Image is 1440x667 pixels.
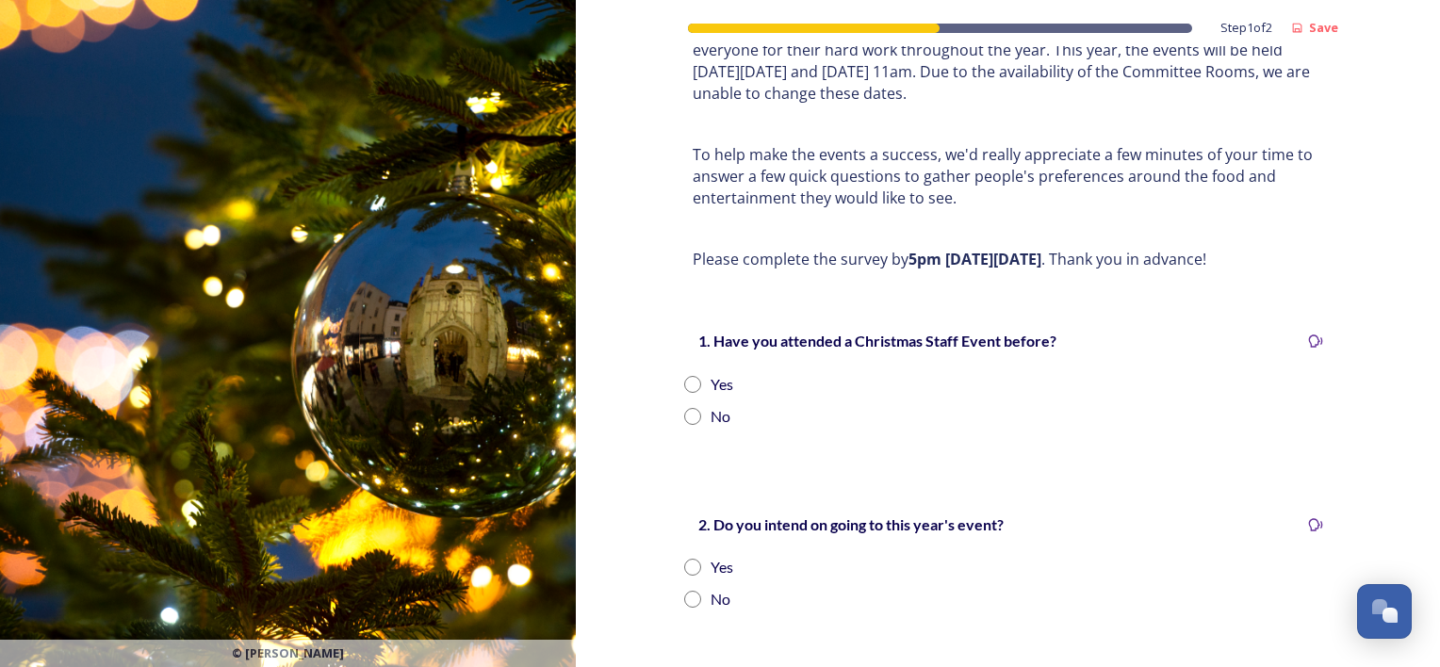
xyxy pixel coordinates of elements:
p: Please complete the survey by . Thank you in advance! [693,249,1324,270]
div: Yes [711,556,733,578]
strong: Save [1309,19,1338,36]
button: Open Chat [1357,584,1412,639]
strong: 5pm [DATE][DATE] [908,249,1041,269]
strong: 1. Have you attended a Christmas Staff Event before? [698,332,1056,350]
div: Yes [711,373,733,396]
div: No [711,405,730,428]
strong: 2. Do you intend on going to this year's event? [698,515,1004,533]
span: © [PERSON_NAME] [232,644,344,662]
p: To help make the events a success, we'd really appreciate a few minutes of your time to answer a ... [693,144,1324,208]
span: Step 1 of 2 [1220,19,1272,37]
div: No [711,588,730,610]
